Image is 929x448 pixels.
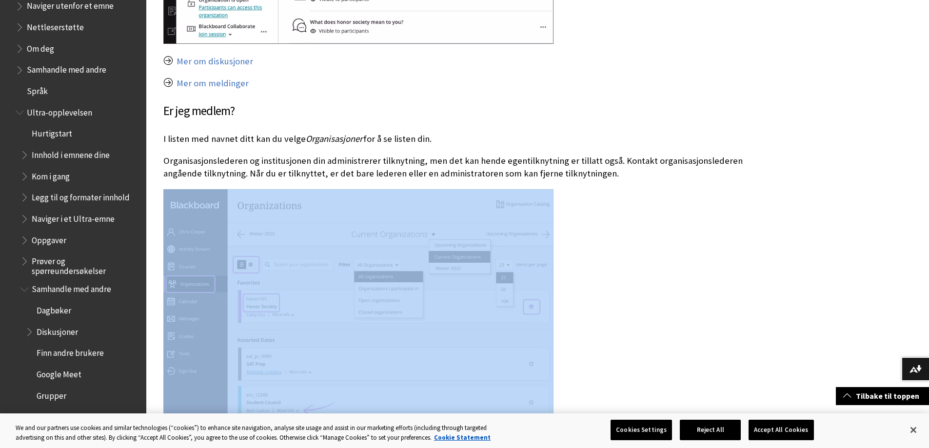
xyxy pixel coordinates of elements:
span: Nettleserstøtte [27,19,84,32]
span: Språk [27,83,48,96]
span: Naviger i et Ultra-emne [32,211,115,224]
span: Legg til og formater innhold [32,189,130,202]
a: More information about your privacy, opens in a new tab [434,433,491,442]
span: Innhold i emnene dine [32,147,110,160]
span: Kom i gang [32,168,70,181]
button: Cookies Settings [611,420,672,440]
p: Organisasjonslederen og institusjonen din administrerer tilknytning, men det kan hende egentilkny... [163,155,768,180]
p: I listen med navnet ditt kan du velge for å se listen din. [163,133,768,145]
span: Google Meet [37,366,81,379]
button: Close [903,419,924,441]
span: [PERSON_NAME] [37,409,99,422]
span: Diskusjoner [37,324,78,337]
h3: Er jeg medlem? [163,102,768,120]
a: Tilbake til toppen [836,387,929,405]
span: Samhandle med andre [27,62,106,75]
span: Om deg [27,40,54,54]
span: Dagbøker [37,302,71,315]
span: Ultra-opplevelsen [27,104,92,117]
a: Mer om meldinger [177,78,249,89]
span: Prøver og spørreundersøkelser [32,253,139,276]
div: We and our partners use cookies and similar technologies (“cookies”) to enhance site navigation, ... [16,423,511,442]
button: Accept All Cookies [749,420,813,440]
span: Grupper [37,388,66,401]
span: Samhandle med andre [32,281,111,294]
span: Finn andre brukere [37,345,104,358]
button: Reject All [680,420,741,440]
a: Mer om diskusjoner [177,56,253,67]
span: Oppgaver [32,232,66,245]
span: Hurtigstart [32,126,72,139]
span: Organisasjoner [306,133,362,144]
